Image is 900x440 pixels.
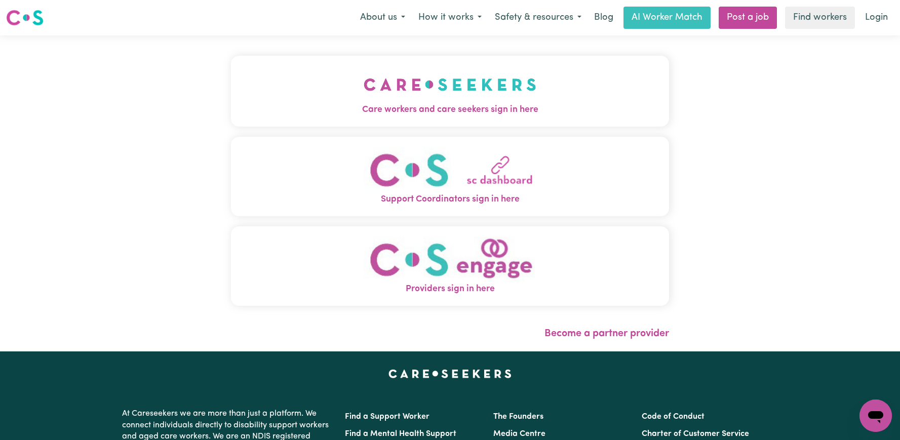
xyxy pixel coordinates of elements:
[231,283,669,296] span: Providers sign in here
[231,103,669,116] span: Care workers and care seekers sign in here
[231,56,669,127] button: Care workers and care seekers sign in here
[488,7,588,28] button: Safety & resources
[493,413,543,421] a: The Founders
[6,6,44,29] a: Careseekers logo
[642,413,705,421] a: Code of Conduct
[412,7,488,28] button: How it works
[719,7,777,29] a: Post a job
[231,137,669,216] button: Support Coordinators sign in here
[354,7,412,28] button: About us
[493,430,545,438] a: Media Centre
[623,7,711,29] a: AI Worker Match
[231,193,669,206] span: Support Coordinators sign in here
[642,430,749,438] a: Charter of Customer Service
[388,370,512,378] a: Careseekers home page
[588,7,619,29] a: Blog
[544,329,669,339] a: Become a partner provider
[859,399,892,432] iframe: Button to launch messaging window
[785,7,855,29] a: Find workers
[345,413,429,421] a: Find a Support Worker
[231,226,669,306] button: Providers sign in here
[6,9,44,27] img: Careseekers logo
[859,7,894,29] a: Login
